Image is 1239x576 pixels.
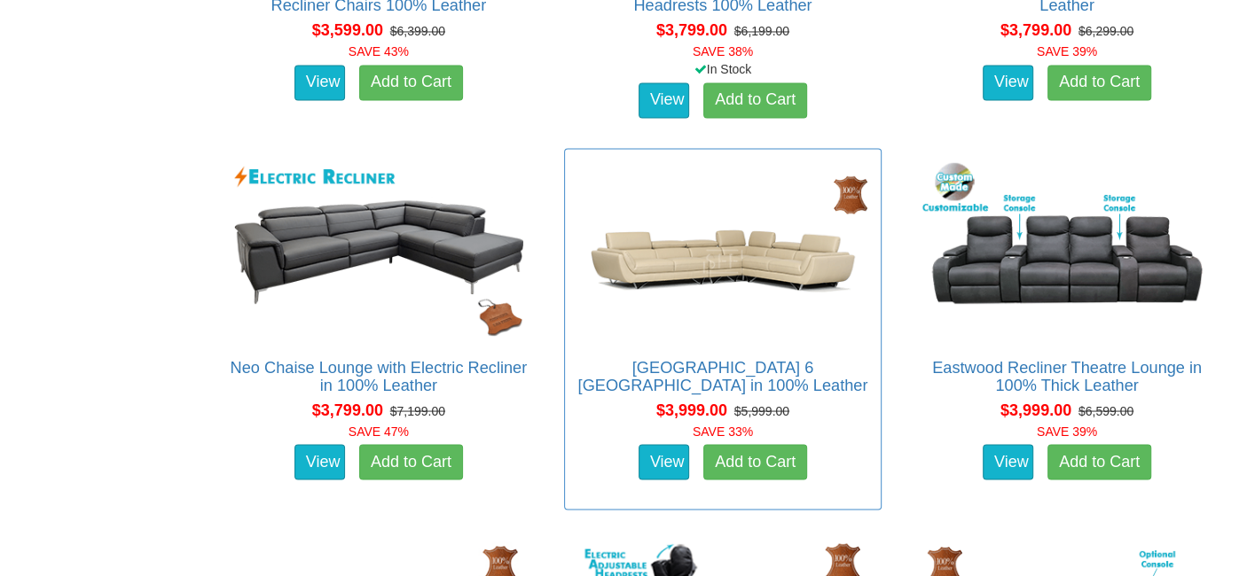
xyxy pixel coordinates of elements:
[983,65,1034,100] a: View
[656,21,727,39] span: $3,799.00
[1078,403,1133,417] del: $6,599.00
[574,158,872,340] img: Palm Beach 6 Seat Corner Lounge in 100% Leather
[1047,65,1151,100] a: Add to Cart
[703,82,807,118] a: Add to Cart
[703,444,807,479] a: Add to Cart
[359,65,463,100] a: Add to Cart
[734,24,789,38] del: $6,199.00
[359,444,463,479] a: Add to Cart
[639,82,690,118] a: View
[349,424,409,438] font: SAVE 47%
[1078,24,1133,38] del: $6,299.00
[1000,21,1071,39] span: $3,799.00
[312,21,383,39] span: $3,599.00
[1037,424,1097,438] font: SAVE 39%
[312,401,383,418] span: $3,799.00
[639,444,690,479] a: View
[983,444,1034,479] a: View
[231,358,528,393] a: Neo Chaise Lounge with Electric Recliner in 100% Leather
[390,403,445,417] del: $7,199.00
[1037,44,1097,58] font: SAVE 39%
[230,158,528,340] img: Neo Chaise Lounge with Electric Recliner in 100% Leather
[656,401,727,418] span: $3,999.00
[1047,444,1151,479] a: Add to Cart
[561,60,885,78] div: In Stock
[349,44,409,58] font: SAVE 43%
[918,158,1216,340] img: Eastwood Recliner Theatre Lounge in 100% Thick Leather
[734,403,789,417] del: $5,999.00
[294,65,346,100] a: View
[693,424,753,438] font: SAVE 33%
[294,444,346,479] a: View
[390,24,445,38] del: $6,399.00
[693,44,753,58] font: SAVE 38%
[577,358,867,393] a: [GEOGRAPHIC_DATA] 6 [GEOGRAPHIC_DATA] in 100% Leather
[932,358,1202,393] a: Eastwood Recliner Theatre Lounge in 100% Thick Leather
[1000,401,1071,418] span: $3,999.00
